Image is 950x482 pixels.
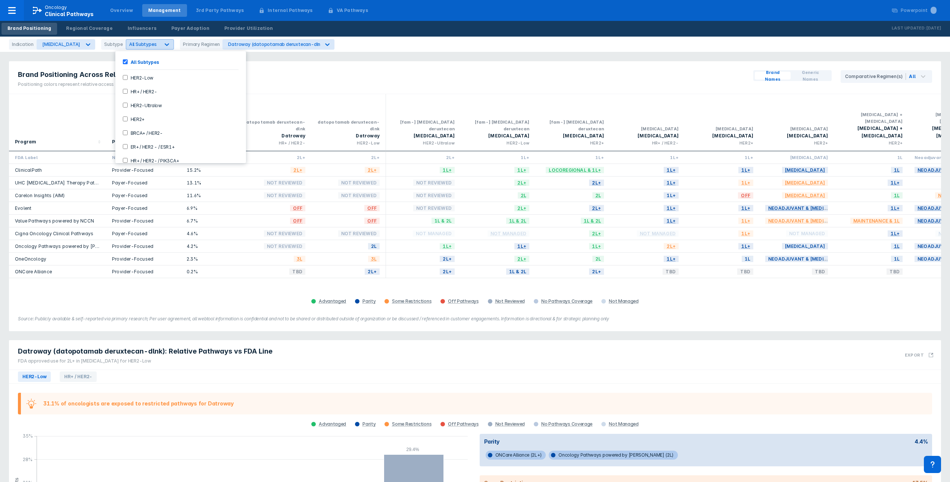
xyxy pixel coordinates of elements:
div: [MEDICAL_DATA] [765,154,828,161]
span: 2L+ [664,242,679,251]
span: 1L+ [514,242,529,251]
label: All Subtypes [128,59,159,65]
div: Program [15,138,36,146]
tspan: 28% [23,457,32,462]
div: 2L+ [392,154,455,161]
div: HER2+ [541,140,604,146]
div: Some Restrictions [392,298,432,304]
span: 1L & 2L [432,217,455,225]
div: Not Reviewed [495,421,525,427]
span: 1L+ [738,178,753,187]
span: TBD [663,267,679,276]
div: [MEDICAL_DATA] [467,132,529,140]
label: BRCA+ / HER2- [128,130,163,136]
div: Indication [9,39,37,50]
a: Evolent [15,205,31,211]
tspan: 35% [23,433,33,439]
div: 31.1% of oncologists are exposed to restricted pathways for Datroway [43,401,234,407]
div: [MEDICAL_DATA] + [MEDICAL_DATA] [840,125,903,140]
span: 1L+ [664,217,679,225]
div: Parity [362,298,376,304]
label: HR+ / HER2- / PIK3CA+ [128,157,179,164]
span: 1L+ [738,204,753,212]
div: [fam-] [MEDICAL_DATA] deruxtecan [467,119,529,132]
div: [MEDICAL_DATA] + [MEDICAL_DATA] [840,111,903,125]
div: 11.6% [187,192,231,199]
div: 0.2% [187,268,231,275]
span: Not Managed [488,229,529,238]
div: Provider-Focused [112,268,175,275]
div: HER2+ [765,140,828,146]
span: 1L+ [514,166,529,174]
span: 2L [368,242,380,251]
a: Overview [104,4,139,17]
span: Not Reviewed [264,178,305,187]
div: HER2+ [691,140,753,146]
span: 1L & 2L [581,217,604,225]
a: OneOncology [15,256,46,262]
div: 1L [840,154,903,161]
p: Oncology [45,4,67,11]
span: 1L+ [664,166,679,174]
div: HER2+ [840,140,903,146]
div: [fam-] [MEDICAL_DATA] deruxtecan [392,119,455,132]
span: 1L [891,255,903,263]
span: 1L+ [738,166,753,174]
span: 1L+ [440,166,455,174]
span: 2L [592,191,604,200]
span: Clinical Pathways [45,11,94,17]
div: [MEDICAL_DATA] [616,125,679,132]
div: [MEDICAL_DATA] [691,125,753,132]
a: ClinicalPath [15,167,42,173]
div: Brand Positioning [7,25,51,32]
span: Oncology Pathways powered by [PERSON_NAME] (2L) [549,451,678,460]
span: 2L [592,255,604,263]
div: Payer Adoption [171,25,209,32]
span: Not Reviewed [338,178,380,187]
span: 2L+ [365,166,380,174]
span: 2L+ [589,229,604,238]
span: Not Managed [637,229,679,238]
div: 6.9% [187,205,231,211]
span: [MEDICAL_DATA] [782,191,828,200]
span: Not Reviewed [413,191,455,200]
div: N/A [112,154,175,161]
span: 1L+ [589,242,604,251]
div: Provider Utilization [224,25,273,32]
div: Off Pathways [448,298,479,304]
span: Locoregional & 1L+ [546,166,604,174]
span: [MEDICAL_DATA] [782,242,828,251]
div: datopotamab deruxtecan-dlnk [317,119,380,132]
span: 1L & 2L [506,217,529,225]
a: Regional Coverage [60,23,118,35]
tspan: 29.4% [407,447,419,452]
div: Not Managed [609,298,639,304]
div: Payer-Focused [112,205,175,211]
div: HER2-Low [467,140,529,146]
span: 3L [294,255,305,263]
span: OFF [364,217,380,225]
a: Payer Adoption [165,23,215,35]
div: Provider-Focused [112,256,175,262]
p: Last Updated: [892,25,926,32]
div: 2.3% [187,256,231,262]
span: [MEDICAL_DATA] [782,166,828,174]
a: Brand Positioning [1,23,57,35]
span: 2L+ [440,255,455,263]
span: 2L+ [290,166,305,174]
span: 1L+ [738,217,753,225]
span: 1L+ [738,229,753,238]
div: Sort [106,94,181,151]
a: Cigna Oncology Clinical Pathways [15,231,93,236]
div: HER2-Ultralow [392,140,455,146]
div: 4.6% [187,230,231,237]
span: 2L+ [589,267,604,276]
div: 4.4% [915,438,928,445]
div: Advantaged [319,298,346,304]
div: Datroway (datopotamab deruxtecan-dlnk) [228,41,324,47]
a: Value Pathways powered by NCCN [15,218,94,224]
span: 1L [891,242,903,251]
span: 3L [368,255,380,263]
div: Off Pathways [448,421,479,427]
a: Influencers [122,23,162,35]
